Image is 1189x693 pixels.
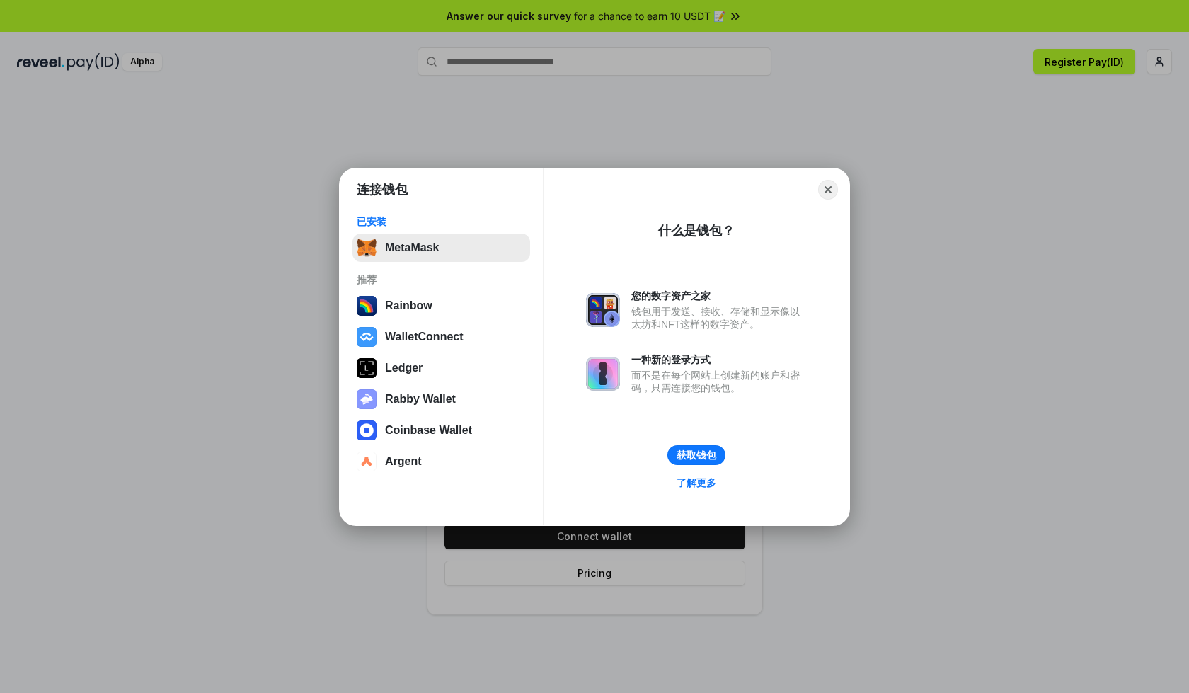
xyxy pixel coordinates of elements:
[658,222,735,239] div: 什么是钱包？
[385,331,464,343] div: WalletConnect
[352,292,530,320] button: Rainbow
[352,234,530,262] button: MetaMask
[357,215,526,228] div: 已安装
[352,416,530,445] button: Coinbase Wallet
[631,369,807,394] div: 而不是在每个网站上创建新的账户和密码，只需连接您的钱包。
[352,447,530,476] button: Argent
[631,305,807,331] div: 钱包用于发送、接收、存储和显示像以太坊和NFT这样的数字资产。
[668,474,725,492] a: 了解更多
[385,424,472,437] div: Coinbase Wallet
[357,181,408,198] h1: 连接钱包
[357,296,377,316] img: svg+xml,%3Csvg%20width%3D%22120%22%20height%3D%22120%22%20viewBox%3D%220%200%20120%20120%22%20fil...
[357,238,377,258] img: svg+xml,%3Csvg%20fill%3D%22none%22%20height%3D%2233%22%20viewBox%3D%220%200%2035%2033%22%20width%...
[586,293,620,327] img: svg+xml,%3Csvg%20xmlns%3D%22http%3A%2F%2Fwww.w3.org%2F2000%2Fsvg%22%20fill%3D%22none%22%20viewBox...
[667,445,725,465] button: 获取钱包
[385,455,422,468] div: Argent
[677,449,716,462] div: 获取钱包
[631,290,807,302] div: 您的数字资产之家
[385,241,439,254] div: MetaMask
[818,180,838,200] button: Close
[352,354,530,382] button: Ledger
[357,358,377,378] img: svg+xml,%3Csvg%20xmlns%3D%22http%3A%2F%2Fwww.w3.org%2F2000%2Fsvg%22%20width%3D%2228%22%20height%3...
[677,476,716,489] div: 了解更多
[385,393,456,406] div: Rabby Wallet
[357,452,377,471] img: svg+xml,%3Csvg%20width%3D%2228%22%20height%3D%2228%22%20viewBox%3D%220%200%2028%2028%22%20fill%3D...
[357,273,526,286] div: 推荐
[586,357,620,391] img: svg+xml,%3Csvg%20xmlns%3D%22http%3A%2F%2Fwww.w3.org%2F2000%2Fsvg%22%20fill%3D%22none%22%20viewBox...
[357,420,377,440] img: svg+xml,%3Csvg%20width%3D%2228%22%20height%3D%2228%22%20viewBox%3D%220%200%2028%2028%22%20fill%3D...
[352,385,530,413] button: Rabby Wallet
[357,327,377,347] img: svg+xml,%3Csvg%20width%3D%2228%22%20height%3D%2228%22%20viewBox%3D%220%200%2028%2028%22%20fill%3D...
[352,323,530,351] button: WalletConnect
[631,353,807,366] div: 一种新的登录方式
[385,362,423,374] div: Ledger
[357,389,377,409] img: svg+xml,%3Csvg%20xmlns%3D%22http%3A%2F%2Fwww.w3.org%2F2000%2Fsvg%22%20fill%3D%22none%22%20viewBox...
[385,299,432,312] div: Rainbow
